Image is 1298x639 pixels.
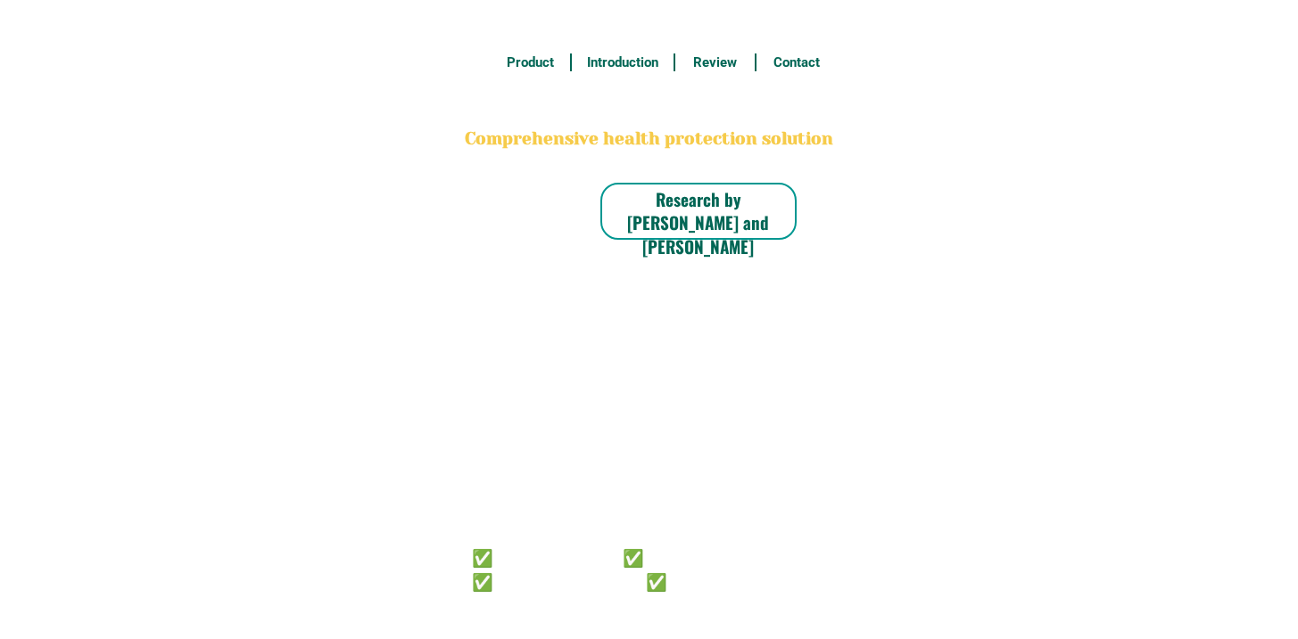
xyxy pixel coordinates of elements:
h6: Review [685,53,746,73]
h3: FREE SHIPPING NATIONWIDE [462,10,837,37]
h2: Comprehensive health protection solution [462,127,837,152]
h6: Introduction [581,53,664,73]
h6: Research by [PERSON_NAME] and [PERSON_NAME] [600,187,797,258]
h6: Contact [766,53,827,73]
h2: BONA VITA COFFEE [462,86,837,127]
h6: ✅ 𝙰𝚗𝚝𝚒 𝙲𝚊𝚗𝚌𝚎𝚛 ✅ 𝙰𝚗𝚝𝚒 𝚂𝚝𝚛𝚘𝚔𝚎 ✅ 𝙰𝚗𝚝𝚒 𝙳𝚒𝚊𝚋𝚎𝚝𝚒𝚌 ✅ 𝙳𝚒𝚊𝚋𝚎𝚝𝚎𝚜 [472,545,777,592]
h6: Product [500,53,560,73]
